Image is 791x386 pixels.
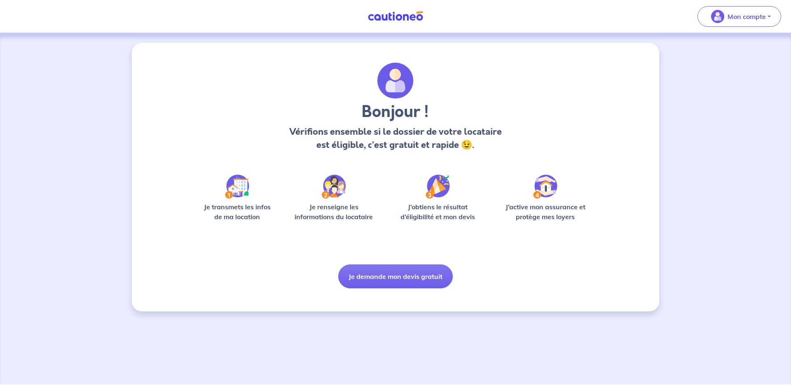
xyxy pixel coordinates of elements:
[377,63,414,99] img: archivate
[533,175,557,199] img: /static/bfff1cf634d835d9112899e6a3df1a5d/Step-4.svg
[711,10,724,23] img: illu_account_valid_menu.svg
[728,12,766,21] p: Mon compte
[198,202,276,222] p: Je transmets les infos de ma location
[287,125,504,152] p: Vérifions ensemble si le dossier de votre locataire est éligible, c’est gratuit et rapide 😉.
[287,102,504,122] h3: Bonjour !
[338,264,453,288] button: Je demande mon devis gratuit
[290,202,378,222] p: Je renseigne les informations du locataire
[225,175,249,199] img: /static/90a569abe86eec82015bcaae536bd8e6/Step-1.svg
[497,202,593,222] p: J’active mon assurance et protège mes loyers
[391,202,484,222] p: J’obtiens le résultat d’éligibilité et mon devis
[697,6,781,27] button: illu_account_valid_menu.svgMon compte
[322,175,346,199] img: /static/c0a346edaed446bb123850d2d04ad552/Step-2.svg
[426,175,450,199] img: /static/f3e743aab9439237c3e2196e4328bba9/Step-3.svg
[365,11,426,21] img: Cautioneo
